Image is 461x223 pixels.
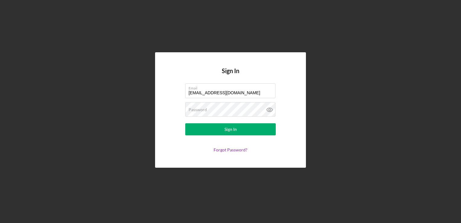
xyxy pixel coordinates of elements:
[224,123,237,135] div: Sign In
[189,107,207,112] label: Password
[214,147,247,152] a: Forgot Password?
[222,67,239,83] h4: Sign In
[185,123,276,135] button: Sign In
[189,84,275,90] label: Email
